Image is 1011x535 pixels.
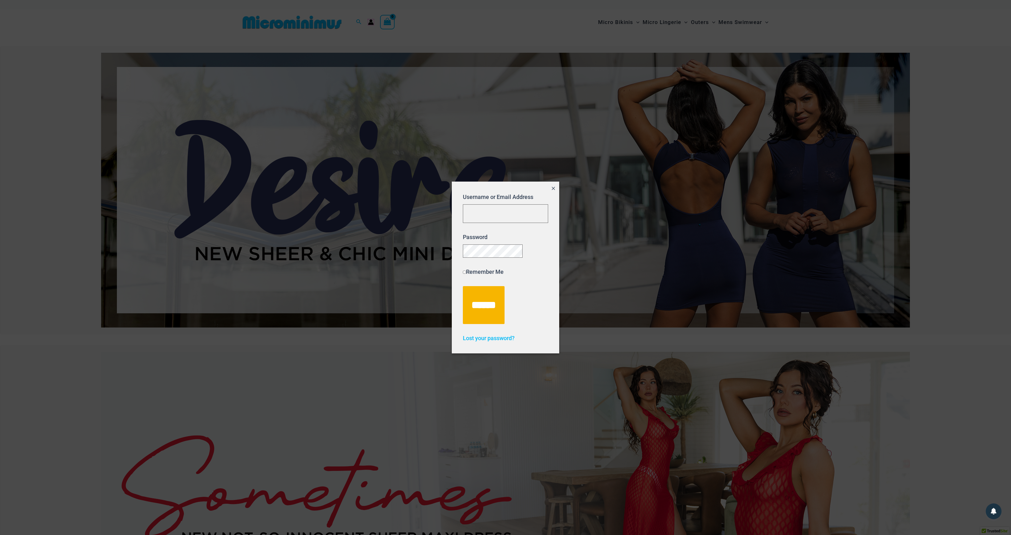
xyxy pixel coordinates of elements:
[548,182,559,196] button: Close popup
[463,268,504,275] label: Remember Me
[463,335,515,341] a: Lost your password?
[463,234,487,240] label: Password
[463,194,533,200] label: Username or Email Address
[463,271,466,274] input: Remember Me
